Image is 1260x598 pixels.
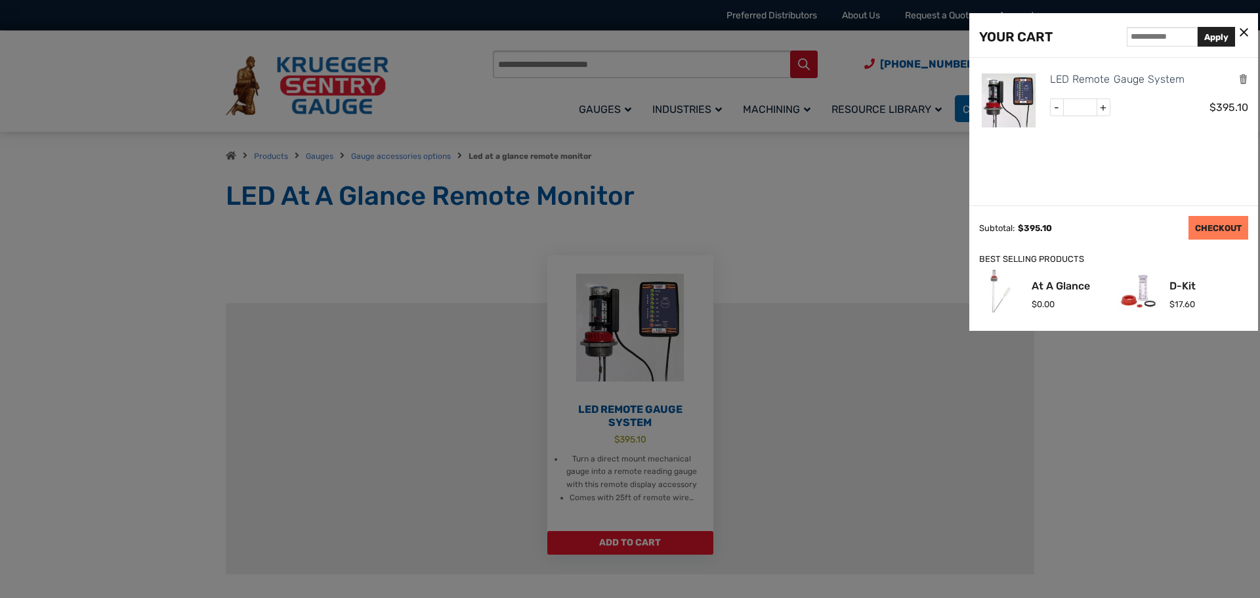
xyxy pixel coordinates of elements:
span: $ [1032,299,1037,309]
button: Apply [1198,27,1235,47]
span: $ [1169,299,1175,309]
div: Subtotal: [979,223,1015,233]
span: 395.10 [1018,223,1052,233]
div: BEST SELLING PRODUCTS [979,253,1248,267]
span: 17.60 [1169,299,1195,309]
span: 395.10 [1209,101,1248,114]
div: YOUR CART [979,26,1053,47]
span: $ [1018,223,1024,233]
a: D-Kit [1169,281,1196,291]
img: LED Remote Gauge System [979,71,1038,130]
a: LED Remote Gauge System [1050,71,1185,88]
img: At A Glance [979,270,1022,312]
a: CHECKOUT [1188,216,1248,240]
a: Remove this item [1238,73,1248,85]
span: + [1097,99,1110,116]
a: At A Glance [1032,281,1090,291]
img: D-Kit [1117,270,1160,312]
span: - [1051,99,1064,116]
span: 0.00 [1032,299,1055,309]
span: $ [1209,101,1216,114]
